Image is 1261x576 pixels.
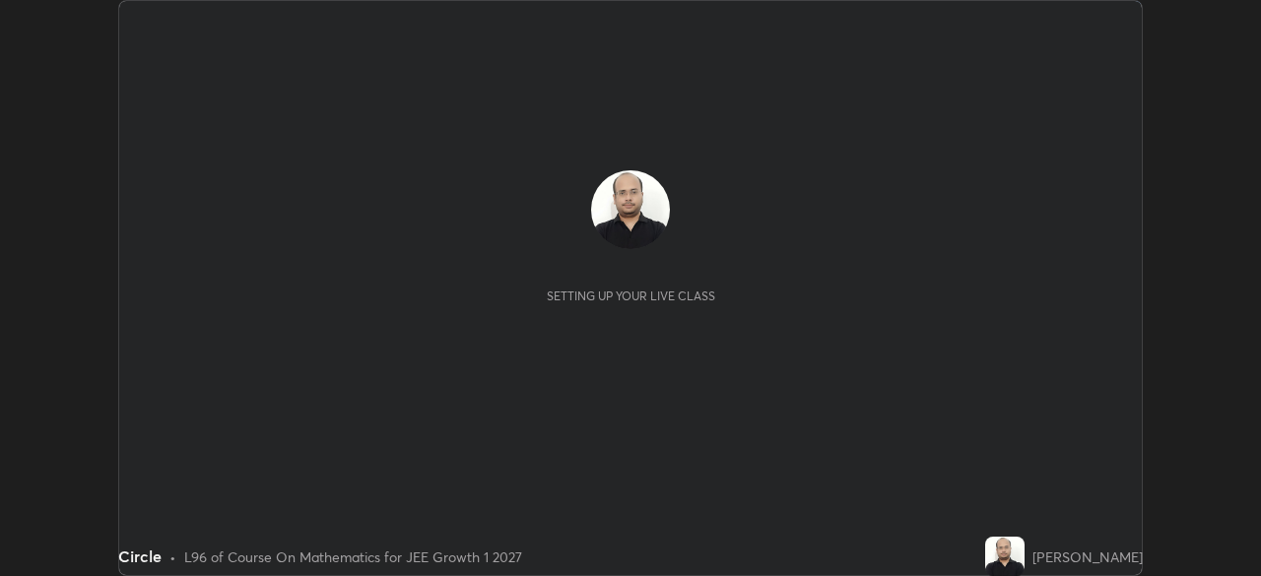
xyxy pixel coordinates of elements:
[169,546,176,567] div: •
[591,170,670,249] img: 83f50dee00534478af7b78a8c624c472.jpg
[985,537,1025,576] img: 83f50dee00534478af7b78a8c624c472.jpg
[184,546,522,567] div: L96 of Course On Mathematics for JEE Growth 1 2027
[118,544,162,568] div: Circle
[1032,546,1143,567] div: [PERSON_NAME]
[547,288,715,303] div: Setting up your live class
